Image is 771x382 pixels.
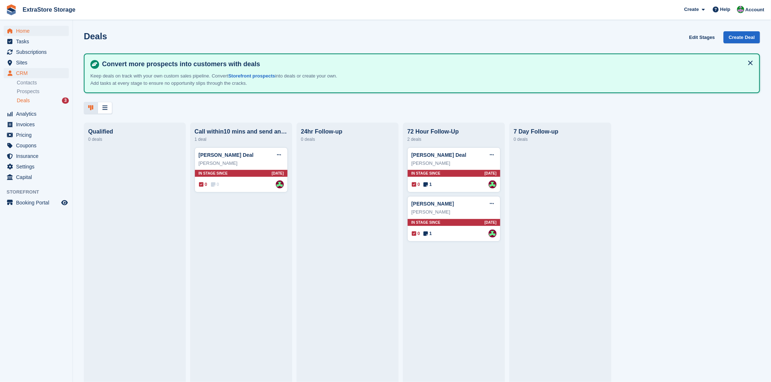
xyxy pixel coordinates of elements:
p: Keep deals on track with your own custom sales pipeline. Convert into deals or create your own. A... [90,72,345,87]
a: menu [4,130,69,140]
span: Prospects [17,88,39,95]
div: Call within10 mins and send an Intro email [195,128,288,135]
div: 0 deals [514,135,607,144]
span: In stage since [411,220,441,225]
span: 0 [211,181,219,188]
span: 1 [424,181,432,188]
span: Pricing [16,130,60,140]
a: menu [4,26,69,36]
span: Create [684,6,699,13]
a: Prospects [17,88,69,95]
span: Home [16,26,60,36]
span: In stage since [199,171,228,176]
span: Sites [16,57,60,68]
a: menu [4,47,69,57]
a: menu [4,140,69,151]
a: menu [4,36,69,47]
span: In stage since [411,171,441,176]
div: [PERSON_NAME] [411,208,497,216]
a: ExtraStore Storage [20,4,78,16]
span: 0 [412,181,420,188]
h4: Convert more prospects into customers with deals [99,60,754,68]
img: Chelsea Parker [276,180,284,188]
span: CRM [16,68,60,78]
span: Deals [17,97,30,104]
a: Deals 3 [17,97,69,104]
span: Subscriptions [16,47,60,57]
a: menu [4,68,69,78]
a: menu [4,151,69,161]
span: 0 [199,181,207,188]
span: Booking Portal [16,198,60,208]
div: [PERSON_NAME] [411,160,497,167]
img: Chelsea Parker [489,230,497,238]
img: Grant Daniel [737,6,744,13]
img: Chelsea Parker [489,180,497,188]
div: 24hr Follow-up [301,128,394,135]
span: Insurance [16,151,60,161]
a: Create Deal [724,31,760,43]
div: 0 deals [88,135,181,144]
div: 7 Day Follow-up [514,128,607,135]
a: menu [4,119,69,130]
a: menu [4,172,69,182]
a: menu [4,109,69,119]
div: Qualified [88,128,181,135]
div: 1 deal [195,135,288,144]
span: [DATE] [485,220,497,225]
span: Storefront [7,188,73,196]
span: 0 [412,230,420,237]
div: 0 deals [301,135,394,144]
span: Coupons [16,140,60,151]
a: menu [4,162,69,172]
div: 72 Hour Follow-Up [407,128,501,135]
span: Settings [16,162,60,172]
span: [DATE] [485,171,497,176]
a: Contacts [17,79,69,86]
a: menu [4,198,69,208]
span: Invoices [16,119,60,130]
span: Help [720,6,731,13]
a: Storefront prospects [228,73,275,79]
span: 1 [424,230,432,237]
div: 3 [62,98,69,104]
div: [PERSON_NAME] [199,160,284,167]
a: [PERSON_NAME] Deal [199,152,254,158]
a: [PERSON_NAME] Deal [411,152,466,158]
span: Capital [16,172,60,182]
h1: Deals [84,31,107,41]
span: Analytics [16,109,60,119]
img: stora-icon-8386f47178a22dfd0bd8f6a31ec36ba5ce8667c1dd55bd0f319d3a0aa187defe.svg [6,4,17,15]
a: menu [4,57,69,68]
div: 2 deals [407,135,501,144]
span: Tasks [16,36,60,47]
span: Account [745,6,764,13]
a: Edit Stages [686,31,718,43]
a: Preview store [60,198,69,207]
span: [DATE] [272,171,284,176]
a: [PERSON_NAME] [411,201,454,207]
